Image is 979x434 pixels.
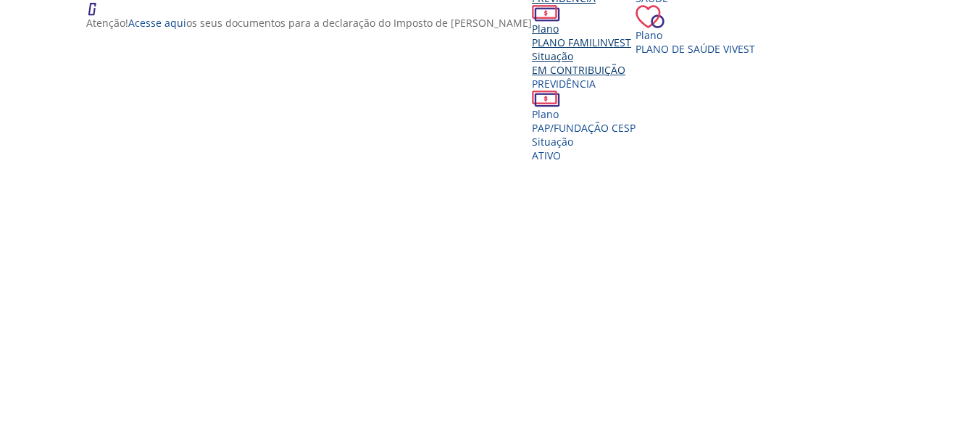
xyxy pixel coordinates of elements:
[532,121,636,135] span: PAP/FUNDAÇÃO CESP
[636,28,755,42] div: Plano
[636,42,755,56] span: Plano de Saúde VIVEST
[532,5,560,22] img: ico_dinheiro.png
[532,107,636,121] div: Plano
[532,77,636,91] div: Previdência
[532,149,561,162] span: Ativo
[532,36,631,49] span: PLANO FAMILINVEST
[636,5,665,28] img: ico_coracao.png
[532,63,625,77] span: EM CONTRIBUIÇÃO
[532,49,636,63] div: Situação
[128,16,186,30] a: Acesse aqui
[532,22,636,36] div: Plano
[532,77,636,162] a: Previdência PlanoPAP/FUNDAÇÃO CESP SituaçãoAtivo
[532,91,560,107] img: ico_dinheiro.png
[532,135,636,149] div: Situação
[86,16,532,30] p: Atenção! os seus documentos para a declaração do Imposto de [PERSON_NAME]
